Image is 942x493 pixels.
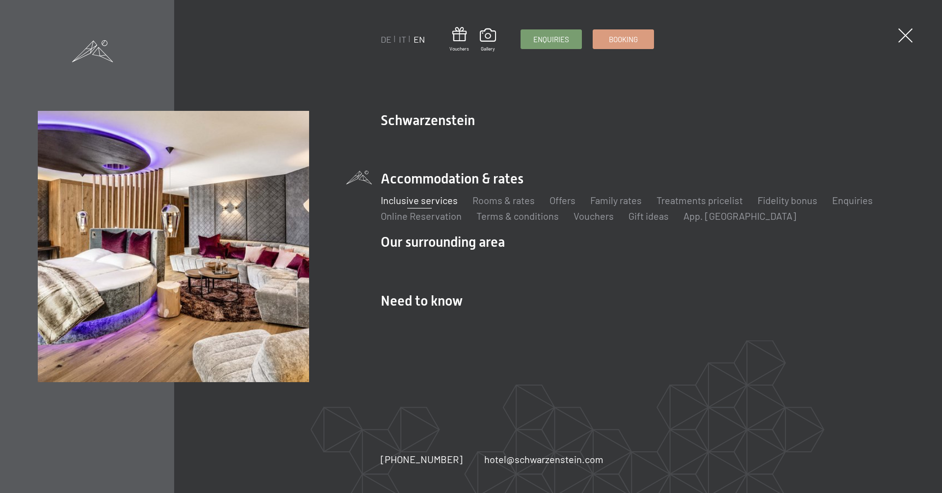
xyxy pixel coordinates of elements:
[381,452,463,466] a: [PHONE_NUMBER]
[449,27,469,52] a: Vouchers
[480,28,496,52] a: Gallery
[381,34,392,45] a: DE
[609,34,638,45] span: Booking
[549,194,576,206] a: Offers
[656,194,743,206] a: Treatments pricelist
[683,210,796,222] a: App. [GEOGRAPHIC_DATA]
[480,45,496,52] span: Gallery
[593,30,654,49] a: Booking
[399,34,406,45] a: IT
[381,194,458,206] a: Inclusive services
[472,194,535,206] a: Rooms & rates
[484,452,603,466] a: hotel@schwarzenstein.com
[38,111,309,382] img: All-inclusive luxury holidays in Italy: Hotel Schwarzenstein
[590,194,642,206] a: Family rates
[832,194,873,206] a: Enquiries
[758,194,817,206] a: Fidelity bonus
[476,210,559,222] a: Terms & conditions
[414,34,425,45] a: EN
[449,45,469,52] span: Vouchers
[381,453,463,465] span: [PHONE_NUMBER]
[381,210,462,222] a: Online Reservation
[521,30,581,49] a: Enquiries
[533,34,569,45] span: Enquiries
[574,210,614,222] a: Vouchers
[628,210,669,222] a: Gift ideas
